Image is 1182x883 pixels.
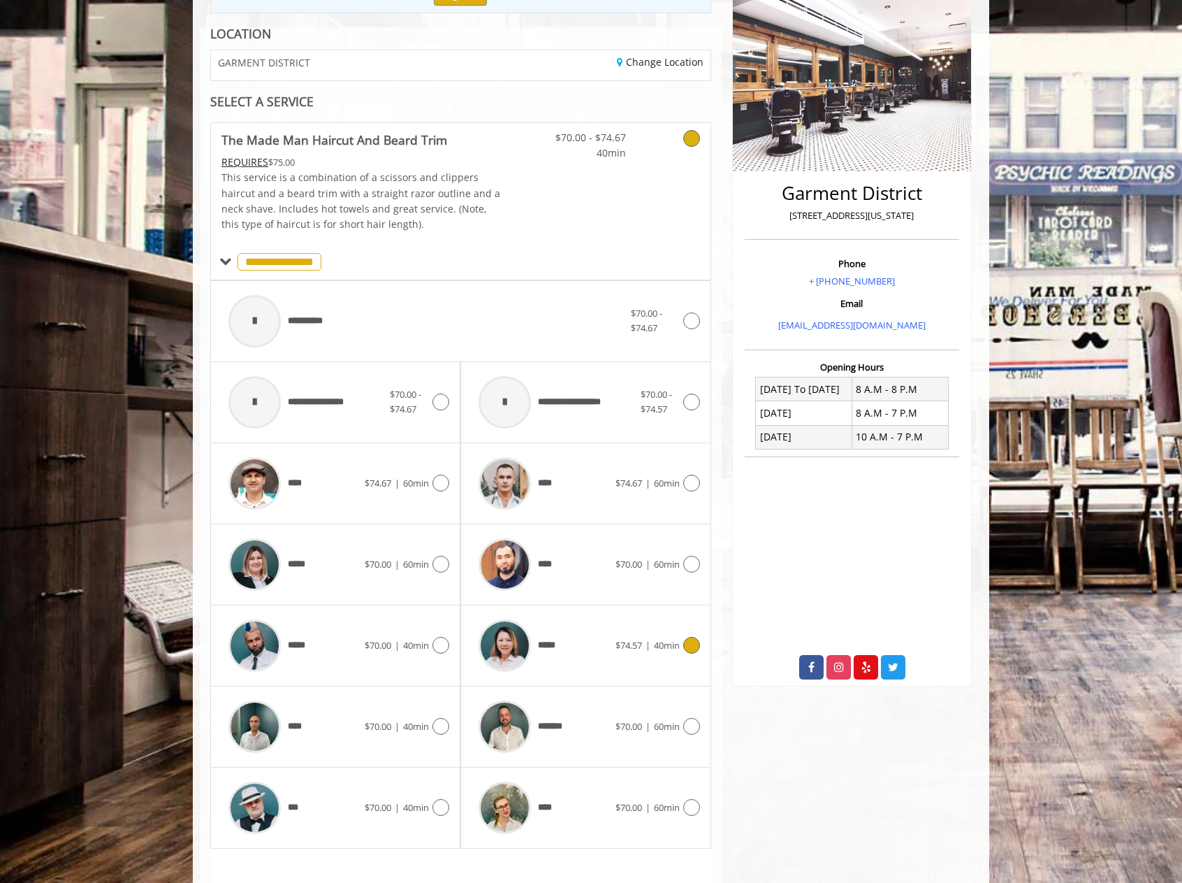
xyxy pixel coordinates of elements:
p: [STREET_ADDRESS][US_STATE] [748,208,956,223]
span: $70.00 - $74.67 [631,307,662,334]
span: $74.67 [615,477,642,489]
span: $70.00 [615,801,642,814]
span: 60min [654,477,680,489]
td: 10 A.M - 7 P.M [852,425,948,449]
a: [EMAIL_ADDRESS][DOMAIN_NAME] [778,319,926,331]
span: $74.57 [615,639,642,652]
span: | [645,477,650,489]
span: 40min [403,720,429,733]
span: 60min [403,558,429,570]
span: $70.00 [615,558,642,570]
span: 40min [403,639,429,652]
span: | [645,639,650,652]
span: $74.67 [365,477,391,489]
span: | [395,477,400,489]
span: 60min [654,801,680,814]
span: $70.00 [365,558,391,570]
td: [DATE] [756,401,852,425]
span: 60min [654,720,680,733]
span: $70.00 [365,801,391,814]
span: GARMENT DISTRICT [218,57,310,68]
span: | [395,639,400,652]
b: LOCATION [210,25,271,42]
span: 60min [654,558,680,570]
h3: Phone [748,259,956,268]
span: $70.00 - $74.67 [543,130,626,145]
span: 40min [403,801,429,814]
td: 8 A.M - 7 P.M [852,401,948,425]
span: 60min [403,477,429,489]
span: | [645,720,650,733]
span: | [395,720,400,733]
h3: Email [748,299,956,308]
p: This service is a combination of a scissors and clippers haircut and a beard trim with a straight... [221,170,502,233]
span: | [645,801,650,814]
div: $75.00 [221,155,502,170]
span: $70.00 [365,720,391,733]
span: | [395,801,400,814]
td: 8 A.M - 8 P.M [852,378,948,401]
a: Change Location [617,55,703,69]
h3: Opening Hours [745,362,959,372]
b: The Made Man Haircut And Beard Trim [221,130,447,150]
a: + [PHONE_NUMBER] [809,275,895,287]
td: [DATE] To [DATE] [756,378,852,401]
div: SELECT A SERVICE [210,95,711,108]
span: | [395,558,400,570]
h2: Garment District [748,183,956,203]
span: 40min [543,145,626,161]
td: [DATE] [756,425,852,449]
span: $70.00 - $74.67 [390,388,421,415]
span: This service needs some Advance to be paid before we block your appointment [221,155,268,168]
span: | [645,558,650,570]
span: $70.00 [365,639,391,652]
span: 40min [654,639,680,652]
span: $70.00 [615,720,642,733]
span: $70.00 - $74.57 [641,388,672,415]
